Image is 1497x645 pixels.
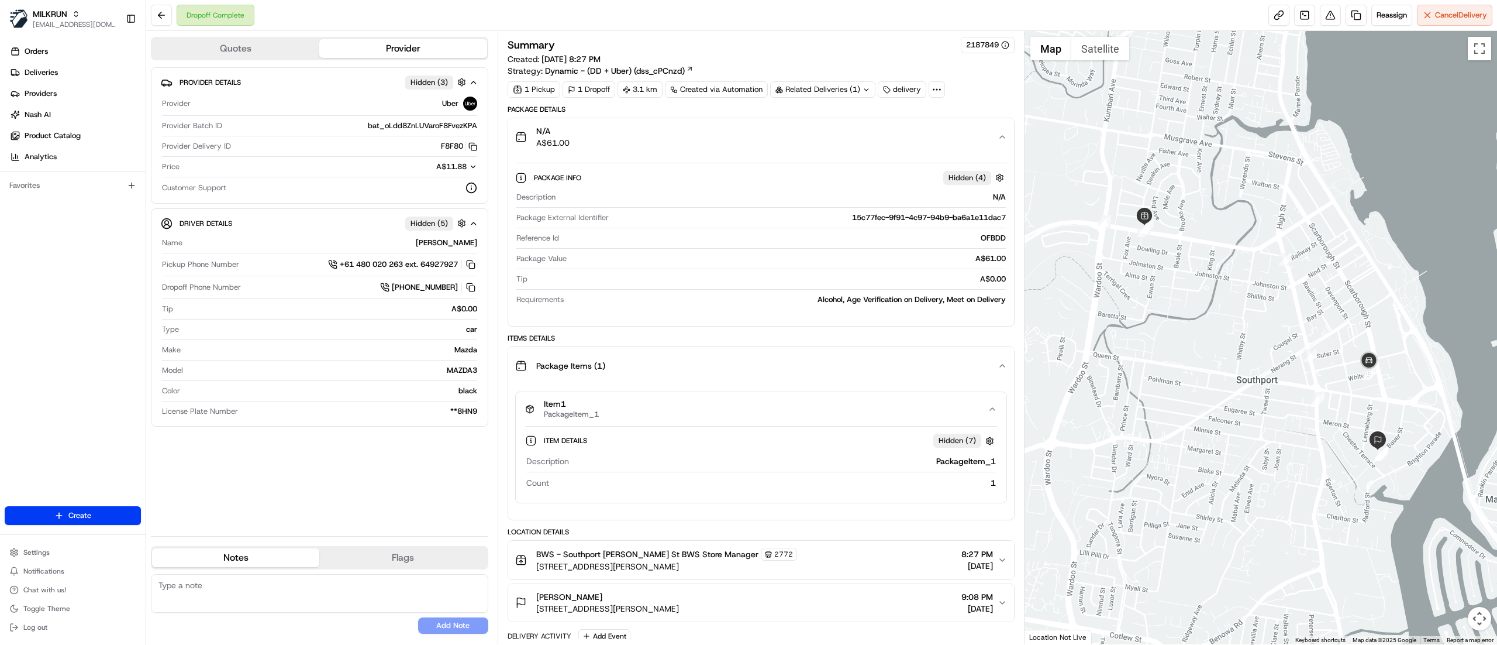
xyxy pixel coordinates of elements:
[23,604,70,613] span: Toggle Theme
[328,258,477,271] a: +61 480 020 263 ext. 64927927
[162,324,179,335] span: Type
[508,53,601,65] span: Created:
[162,162,180,172] span: Price
[536,603,679,615] span: [STREET_ADDRESS][PERSON_NAME]
[508,118,1014,156] button: N/AA$61.00
[770,81,875,98] div: Related Deliveries (1)
[1468,37,1491,60] button: Toggle fullscreen view
[1312,392,1324,405] div: 6
[33,20,116,29] button: [EMAIL_ADDRESS][DOMAIN_NAME]
[152,39,319,58] button: Quotes
[536,137,570,149] span: A$61.00
[162,345,181,355] span: Make
[368,121,477,131] span: bat_oLdd8ZnLUVaroF8FvezKPA
[178,304,477,314] div: A$0.00
[560,192,1006,203] div: N/A
[187,238,477,248] div: [PERSON_NAME]
[939,435,976,446] span: Hidden ( 7 )
[536,561,797,572] span: [STREET_ADDRESS][PERSON_NAME]
[966,40,1009,50] div: 2187849
[25,67,58,78] span: Deliveries
[516,233,559,243] span: Reference Id
[961,591,993,603] span: 9:08 PM
[5,126,146,145] a: Product Catalog
[5,619,141,636] button: Log out
[411,218,448,229] span: Hidden ( 5 )
[574,455,996,467] div: PackageItem_1
[536,125,570,137] span: N/A
[618,81,663,98] div: 3.1 km
[5,84,146,103] a: Providers
[1027,629,1066,644] img: Google
[508,65,694,77] div: Strategy:
[162,406,238,417] span: License Plate Number
[508,541,1014,579] button: BWS - Southport [PERSON_NAME] St BWS Store Manager2772[STREET_ADDRESS][PERSON_NAME]8:27 PM[DATE]
[319,548,487,567] button: Flags
[544,399,599,410] span: Item 1
[340,259,458,270] span: +61 480 020 263 ext. 64927927
[25,88,57,99] span: Providers
[508,156,1014,326] div: N/AA$61.00
[516,192,556,203] span: Description
[5,63,146,82] a: Deliveries
[405,216,469,231] button: Hidden (5)
[1304,349,1317,362] div: 5
[463,97,477,111] img: uber-new-logo.jpeg
[526,477,549,489] span: Count
[188,365,477,376] div: MAZDA3
[162,238,182,248] span: Name
[33,8,67,20] button: MILKRUN
[411,77,448,88] span: Hidden ( 3 )
[25,152,57,162] span: Analytics
[5,582,141,598] button: Chat with us!
[545,65,694,77] a: Dynamic - (DD + Uber) (dss_cPCnzd)
[442,98,458,109] span: Uber
[1435,10,1487,20] span: Cancel Delivery
[162,304,173,314] span: Tip
[5,176,141,195] div: Favorites
[554,477,996,489] div: 1
[5,601,141,617] button: Toggle Theme
[526,455,569,467] span: Description
[532,274,1006,284] div: A$0.00
[1025,630,1092,644] div: Location Not Live
[1027,629,1066,644] a: Open this area in Google Maps (opens a new window)
[185,345,477,355] div: Mazda
[961,603,993,615] span: [DATE]
[563,81,615,98] div: 1 Dropoff
[544,436,589,445] span: Item Details
[774,550,793,559] span: 2772
[1468,607,1491,630] button: Map camera controls
[1363,368,1375,380] div: 13
[516,392,1006,426] button: Item1PackageItem_1
[1071,37,1129,60] button: Show satellite imagery
[1030,37,1071,60] button: Show street map
[161,73,478,92] button: Provider DetailsHidden (3)
[9,9,28,28] img: MILKRUN
[23,548,50,557] span: Settings
[5,105,146,124] a: Nash AI
[5,544,141,561] button: Settings
[1098,215,1111,228] div: 1
[162,183,226,193] span: Customer Support
[508,334,1015,343] div: Items Details
[319,39,487,58] button: Provider
[162,365,183,376] span: Model
[152,548,319,567] button: Notes
[5,5,121,33] button: MILKRUNMILKRUN[EMAIL_ADDRESS][DOMAIN_NAME]
[374,162,477,172] button: A$11.88
[568,294,1006,305] div: Alcohol, Age Verification on Delivery, Meet on Delivery
[1137,224,1150,237] div: 2
[1423,637,1440,643] a: Terms
[441,141,477,152] button: F8F80
[613,212,1006,223] div: 15c77fec-9f91-4c97-94b9-ba6a1e11dac7
[516,426,1006,503] div: Item1PackageItem_1
[564,233,1006,243] div: OFBDD
[508,347,1014,385] button: Package Items (1)
[508,40,555,50] h3: Summary
[23,585,66,595] span: Chat with us!
[508,385,1014,520] div: Package Items (1)
[180,78,241,87] span: Provider Details
[25,46,48,57] span: Orders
